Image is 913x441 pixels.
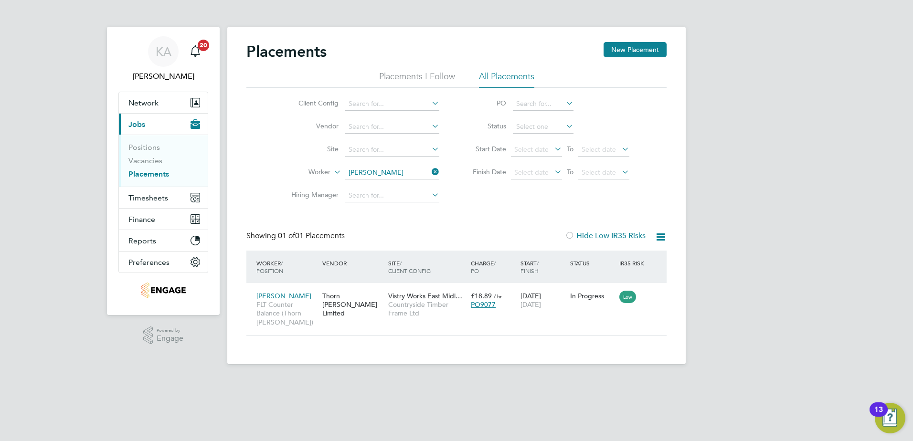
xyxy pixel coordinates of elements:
[119,114,208,135] button: Jobs
[128,236,156,245] span: Reports
[565,231,646,241] label: Hide Low IR35 Risks
[119,187,208,208] button: Timesheets
[518,254,568,279] div: Start
[141,283,185,298] img: thornbaker-logo-retina.png
[118,36,208,82] a: KA[PERSON_NAME]
[468,254,518,279] div: Charge
[345,189,439,202] input: Search for...
[388,300,466,317] span: Countryside Timber Frame Ltd
[345,143,439,157] input: Search for...
[186,36,205,67] a: 20
[582,145,616,154] span: Select date
[256,259,283,274] span: / Position
[284,190,339,199] label: Hiring Manager
[463,99,506,107] label: PO
[463,145,506,153] label: Start Date
[119,252,208,273] button: Preferences
[388,292,462,300] span: Vistry Works East Midl…
[471,300,496,309] span: PO9077
[345,166,439,179] input: Search for...
[284,122,339,130] label: Vendor
[284,99,339,107] label: Client Config
[463,168,506,176] label: Finish Date
[520,300,541,309] span: [DATE]
[617,254,650,272] div: IR35 Risk
[198,40,209,51] span: 20
[128,143,160,152] a: Positions
[564,143,576,155] span: To
[320,287,386,323] div: Thorn [PERSON_NAME] Limited
[320,254,386,272] div: Vendor
[119,209,208,230] button: Finance
[386,254,468,279] div: Site
[157,326,183,335] span: Powered by
[513,97,573,111] input: Search for...
[345,120,439,134] input: Search for...
[157,335,183,343] span: Engage
[514,168,549,177] span: Select date
[471,259,496,274] span: / PO
[119,92,208,113] button: Network
[514,145,549,154] span: Select date
[379,71,455,88] li: Placements I Follow
[246,231,347,241] div: Showing
[388,259,431,274] span: / Client Config
[118,283,208,298] a: Go to home page
[479,71,534,88] li: All Placements
[246,42,327,61] h2: Placements
[874,409,883,422] div: 13
[156,45,171,58] span: KA
[570,292,615,300] div: In Progress
[513,120,573,134] input: Select one
[128,120,145,129] span: Jobs
[256,292,311,300] span: [PERSON_NAME]
[568,254,617,272] div: Status
[107,27,220,315] nav: Main navigation
[128,169,169,178] a: Placements
[119,135,208,187] div: Jobs
[256,300,318,326] span: FLT Counter Balance (Thorn [PERSON_NAME])
[518,287,568,314] div: [DATE]
[471,292,492,300] span: £18.89
[128,156,162,165] a: Vacancies
[128,98,159,107] span: Network
[604,42,667,57] button: New Placement
[619,291,636,303] span: Low
[118,71,208,82] span: Kerry Asawla
[119,230,208,251] button: Reports
[875,403,905,433] button: Open Resource Center, 13 new notifications
[278,231,295,241] span: 01 of
[128,193,168,202] span: Timesheets
[582,168,616,177] span: Select date
[284,145,339,153] label: Site
[254,254,320,279] div: Worker
[278,231,345,241] span: 01 Placements
[276,168,330,177] label: Worker
[128,215,155,224] span: Finance
[345,97,439,111] input: Search for...
[463,122,506,130] label: Status
[254,286,667,294] a: [PERSON_NAME]FLT Counter Balance (Thorn [PERSON_NAME])Thorn [PERSON_NAME] LimitedVistry Works Eas...
[128,258,170,267] span: Preferences
[564,166,576,178] span: To
[143,326,184,345] a: Powered byEngage
[520,259,539,274] span: / Finish
[494,293,502,300] span: / hr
